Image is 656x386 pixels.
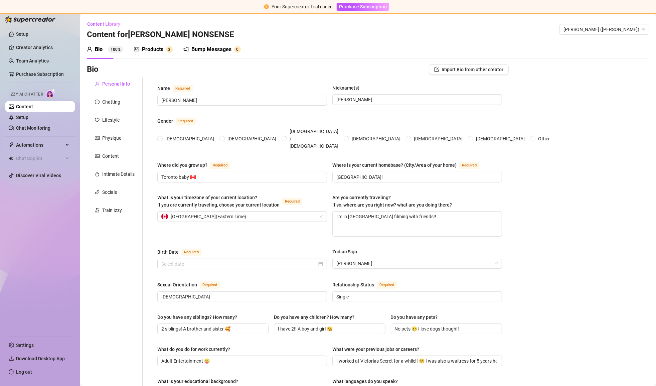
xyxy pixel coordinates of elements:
[157,281,197,288] div: Sexual Orientation
[157,346,235,353] label: What do you do for work currently?
[332,378,398,385] div: What languages do you speak?
[336,96,497,103] input: Nickname(s)
[16,31,28,37] a: Setup
[95,172,100,176] span: fire
[108,46,123,53] sup: 100%
[210,162,230,169] span: Required
[102,152,119,160] div: Content
[166,46,173,53] sup: 3
[332,346,424,353] label: What were your previous jobs or careers?
[157,161,237,169] label: Where did you grow up?
[332,378,402,385] label: What languages do you speak?
[95,136,100,140] span: idcard
[161,357,322,365] input: What do you do for work currently?
[157,85,170,92] div: Name
[157,378,238,385] div: What is your educational background?
[332,195,452,208] span: Are you currently traveling? If so, where are you right now? what are you doing there?
[16,58,49,63] a: Team Analytics
[16,42,69,53] a: Creator Analytics
[142,45,163,53] div: Products
[161,97,322,104] input: Name
[274,313,354,321] div: Do you have any children? How many?
[16,343,34,348] a: Settings
[332,248,357,255] div: Zodiac Sign
[563,24,645,34] span: MOLLY NONSENSE (mollynonsense)
[434,67,439,72] span: import
[95,208,100,213] span: experiment
[391,313,443,321] label: Do you have any pets?
[332,281,374,288] div: Relationship Status
[282,198,302,205] span: Required
[87,19,126,29] button: Content Library
[102,98,120,106] div: Chatting
[157,346,230,353] div: What do you do for work currently?
[102,188,117,196] div: Socials
[16,369,32,375] a: Log out
[411,135,465,142] span: [DEMOGRAPHIC_DATA]
[95,190,100,195] span: link
[459,162,479,169] span: Required
[161,173,322,181] input: Where did you grow up?
[332,248,362,255] label: Zodiac Sign
[332,161,487,169] label: Where is your current homebase? (City/Area of your home)
[336,258,498,268] span: Leo
[157,313,242,321] label: Do you have any siblings? How many?
[157,84,200,92] label: Name
[95,118,100,122] span: heart
[234,46,241,53] sup: 0
[332,161,457,169] div: Where is your current homebase? (City/Area of your home)
[332,84,359,92] div: Nickname(s)
[157,117,173,125] div: Gender
[157,161,207,169] div: Where did you grow up?
[161,325,263,333] input: Do you have any siblings? How many?
[16,125,50,131] a: Chat Monitoring
[183,46,189,52] span: notification
[102,170,135,178] div: Intimate Details
[16,104,33,109] a: Content
[16,115,28,120] a: Setup
[336,173,497,181] input: Where is your current homebase? (City/Area of your home)
[191,45,231,53] div: Bump Messages
[87,46,92,52] span: user
[163,135,217,142] span: [DEMOGRAPHIC_DATA]
[157,313,237,321] div: Do you have any siblings? How many?
[102,80,130,88] div: Personal Info
[287,128,341,150] span: [DEMOGRAPHIC_DATA] / [DEMOGRAPHIC_DATA]
[642,27,646,31] span: team
[429,64,509,75] button: Import Bio from other creator
[95,82,100,86] span: user
[337,3,389,11] button: Purchase Subscription
[272,4,334,9] span: Your Supercreator Trial ended.
[535,135,552,142] span: Other
[95,45,103,53] div: Bio
[278,325,380,333] input: Do you have any children? How many?
[16,153,63,164] span: Chat Copilot
[161,213,168,220] img: ca
[16,356,65,361] span: Download Desktop App
[157,378,243,385] label: What is your educational background?
[473,135,527,142] span: [DEMOGRAPHIC_DATA]
[336,357,497,365] input: What were your previous jobs or careers?
[157,281,227,289] label: Sexual Orientation
[157,195,280,208] span: What is your timezone of your current location? If you are currently traveling, choose your curre...
[264,4,269,9] span: exclamation-circle
[337,4,389,9] a: Purchase Subscription
[134,46,139,52] span: picture
[16,140,63,150] span: Automations
[157,248,179,256] div: Birth Date
[442,67,503,72] span: Import Bio from other creator
[161,293,322,300] input: Sexual Orientation
[102,134,121,142] div: Physique
[377,281,397,289] span: Required
[5,16,55,23] img: logo-BBDzfeDw.svg
[333,212,502,236] textarea: I'm in [GEOGRAPHIC_DATA] filming with friends!!
[200,281,220,289] span: Required
[87,21,120,27] span: Content Library
[87,64,99,75] h3: Bio
[9,142,14,148] span: thunderbolt
[161,260,317,268] input: Birth Date
[95,154,100,158] span: picture
[95,100,100,104] span: message
[339,4,387,9] span: Purchase Subscription
[168,47,171,52] span: 3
